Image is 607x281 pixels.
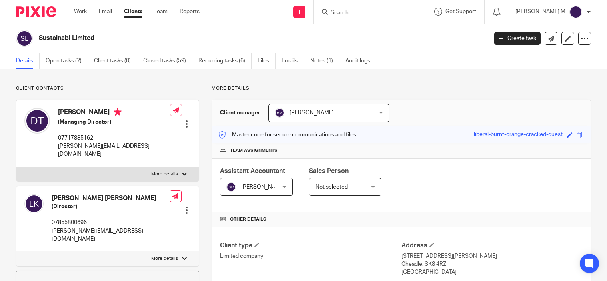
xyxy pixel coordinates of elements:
[220,168,285,174] span: Assistant Accountant
[16,30,33,47] img: svg%3E
[218,131,356,139] p: Master code for secure communications and files
[290,110,334,116] span: [PERSON_NAME]
[315,184,348,190] span: Not selected
[99,8,112,16] a: Email
[401,268,583,276] p: [GEOGRAPHIC_DATA]
[151,255,178,262] p: More details
[241,184,285,190] span: [PERSON_NAME]
[52,227,170,243] p: [PERSON_NAME][EMAIL_ADDRESS][DOMAIN_NAME]
[58,134,170,142] p: 07717885162
[24,108,50,134] img: svg%3E
[310,53,339,69] a: Notes (1)
[58,118,170,126] h5: (Managing Director)
[16,53,40,69] a: Details
[258,53,276,69] a: Files
[220,252,401,260] p: Limited company
[345,53,376,69] a: Audit logs
[16,85,199,92] p: Client contacts
[401,241,583,250] h4: Address
[180,8,200,16] a: Reports
[220,109,260,117] h3: Client manager
[52,203,170,211] h5: (Director)
[58,108,170,118] h4: [PERSON_NAME]
[282,53,304,69] a: Emails
[220,241,401,250] h4: Client type
[114,108,122,116] i: Primary
[212,85,591,92] p: More details
[494,32,541,45] a: Create task
[94,53,137,69] a: Client tasks (0)
[52,219,170,227] p: 07855800696
[154,8,168,16] a: Team
[445,9,476,14] span: Get Support
[46,53,88,69] a: Open tasks (2)
[16,6,56,17] img: Pixie
[401,252,583,260] p: [STREET_ADDRESS][PERSON_NAME]
[58,142,170,159] p: [PERSON_NAME][EMAIL_ADDRESS][DOMAIN_NAME]
[151,171,178,177] p: More details
[198,53,252,69] a: Recurring tasks (6)
[230,216,266,223] span: Other details
[474,130,563,140] div: liberal-burnt-orange-cracked-quest
[226,182,236,192] img: svg%3E
[74,8,87,16] a: Work
[275,108,284,118] img: svg%3E
[52,194,170,203] h4: [PERSON_NAME] [PERSON_NAME]
[39,34,393,42] h2: Sustainabl Limited
[24,194,44,213] img: svg%3E
[569,6,582,18] img: svg%3E
[401,260,583,268] p: Cheadle, SK8 4RZ
[124,8,142,16] a: Clients
[143,53,192,69] a: Closed tasks (59)
[309,168,349,174] span: Sales Person
[230,147,278,154] span: Team assignments
[330,10,402,17] input: Search
[515,8,565,16] p: [PERSON_NAME] M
